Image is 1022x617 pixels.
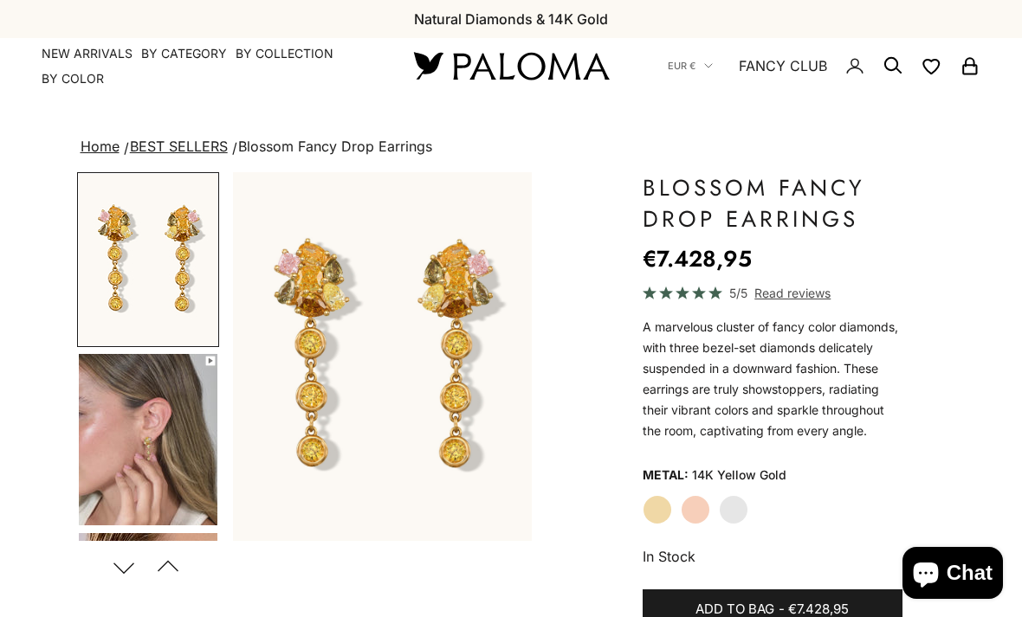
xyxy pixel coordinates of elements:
[77,172,219,347] button: Go to item 1
[643,283,902,303] a: 5/5 Read reviews
[643,462,689,488] legend: Metal:
[42,70,104,87] summary: By Color
[414,8,608,30] p: Natural Diamonds & 14K Gold
[77,135,946,159] nav: breadcrumbs
[238,138,432,155] span: Blossom Fancy Drop Earrings
[233,172,532,541] img: #YellowGold
[739,55,827,77] a: FANCY CLUB
[77,352,219,527] button: Go to item 4
[130,138,228,155] a: BEST SELLERS
[692,462,786,488] variant-option-value: 14K Yellow Gold
[668,38,980,93] nav: Secondary navigation
[81,138,120,155] a: Home
[42,45,372,87] nav: Primary navigation
[668,58,695,74] span: EUR €
[754,283,831,303] span: Read reviews
[79,354,217,525] img: #YellowGold #RoseGold #WhiteGold
[643,172,902,235] h1: Blossom Fancy Drop Earrings
[141,45,227,62] summary: By Category
[897,547,1008,603] inbox-online-store-chat: Shopify online store chat
[729,283,747,303] span: 5/5
[643,545,902,568] p: In Stock
[42,45,133,62] a: NEW ARRIVALS
[643,317,902,441] p: A marvelous cluster of fancy color diamonds, with three bezel-set diamonds delicately suspended i...
[643,241,752,276] sale-price: €7.428,95
[668,58,713,74] button: EUR €
[79,174,217,345] img: #YellowGold
[233,172,532,541] div: Item 1 of 13
[236,45,333,62] summary: By Collection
